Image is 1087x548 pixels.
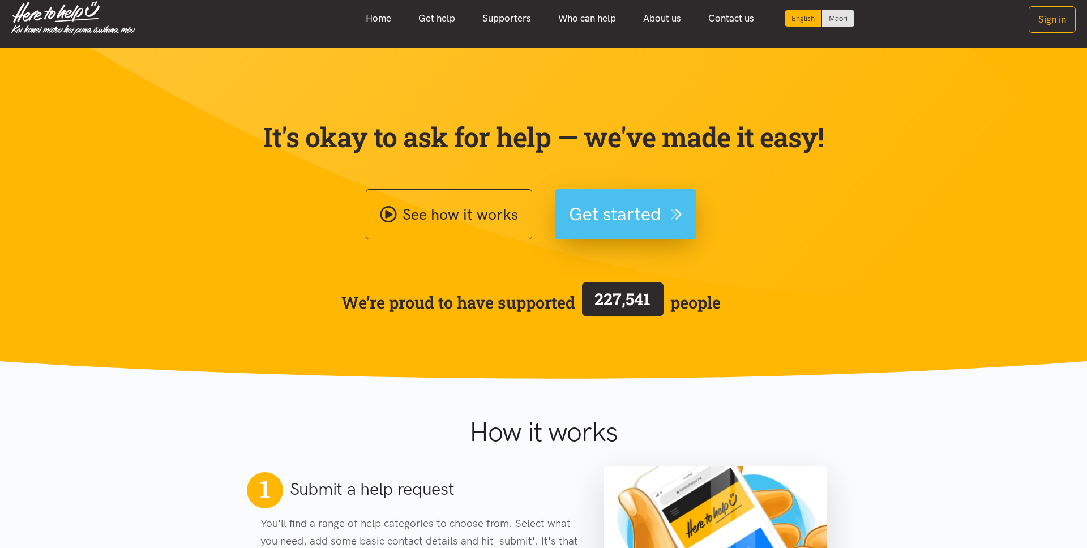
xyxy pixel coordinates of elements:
div: Language toggle [785,10,855,27]
a: 227,541 [575,280,670,324]
a: Supporters [469,6,545,31]
span: Get started [569,200,661,229]
button: Sign in [1029,6,1076,33]
span: 1 [260,474,270,504]
a: Who can help [545,6,630,31]
span: We’re proud to have supported people [341,280,721,324]
a: Home [352,6,405,31]
p: It's okay to ask for help — we've made it easy! [260,121,827,153]
a: Contact us [695,6,768,31]
span: 227,541 [594,288,651,310]
div: Current language [785,10,822,27]
a: See how it works [366,189,532,239]
a: Switch to Te Reo Māori [822,10,854,27]
a: About us [630,6,695,31]
a: Get help [405,6,469,31]
button: Get started [555,189,696,239]
h1: How it works [358,416,728,448]
img: Home [11,1,135,35]
h2: Submit a help request [290,477,455,501]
